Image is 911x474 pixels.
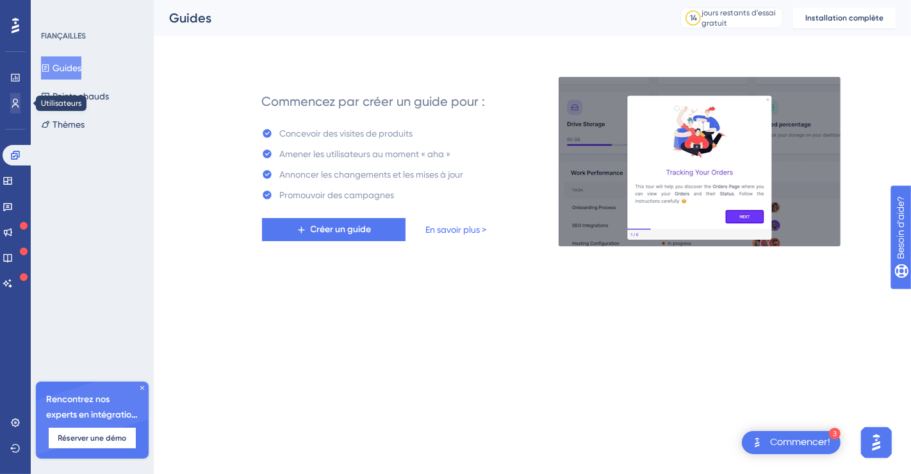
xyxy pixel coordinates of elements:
[169,10,211,26] font: Guides
[793,8,896,28] button: Installation complète
[53,119,85,130] font: Thèmes
[262,94,486,109] font: Commencez par créer un guide pour :
[770,437,830,447] font: Commencer!
[262,218,406,241] button: Créer un guide
[41,31,86,40] font: FIANÇAILLES
[58,434,127,443] font: Réserver une démo
[53,91,109,101] font: Points chauds
[41,56,81,80] button: Guides
[833,430,837,437] font: 3
[46,394,138,436] font: Rencontrez nos experts en intégration 🎧
[280,190,395,200] font: Promouvoir des campagnes
[690,13,697,22] font: 14
[49,428,136,448] button: Réserver une démo
[41,113,85,136] button: Thèmes
[750,435,765,450] img: image-de-lanceur-texte-alternatif
[280,128,413,139] font: Concevoir des visites de produits
[311,224,372,235] font: Créer un guide
[857,423,896,462] iframe: Lanceur d'assistant d'IA UserGuiding
[742,431,841,454] div: Liste de contrôle « Démarrage ouvert ! », modules restants : 3
[41,85,109,108] button: Points chauds
[702,8,776,28] font: jours restants d'essai gratuit
[280,169,464,180] font: Annoncer les changements et les mises à jour
[426,224,487,235] font: En savoir plus >
[30,6,93,15] font: Besoin d'aide?
[53,63,81,73] font: Guides
[426,222,487,237] a: En savoir plus >
[805,13,883,22] font: Installation complète
[558,76,841,247] img: 21a29cd0e06a8f1d91b8bced9f6e1c06.gif
[280,149,451,159] font: Amener les utilisateurs au moment « aha »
